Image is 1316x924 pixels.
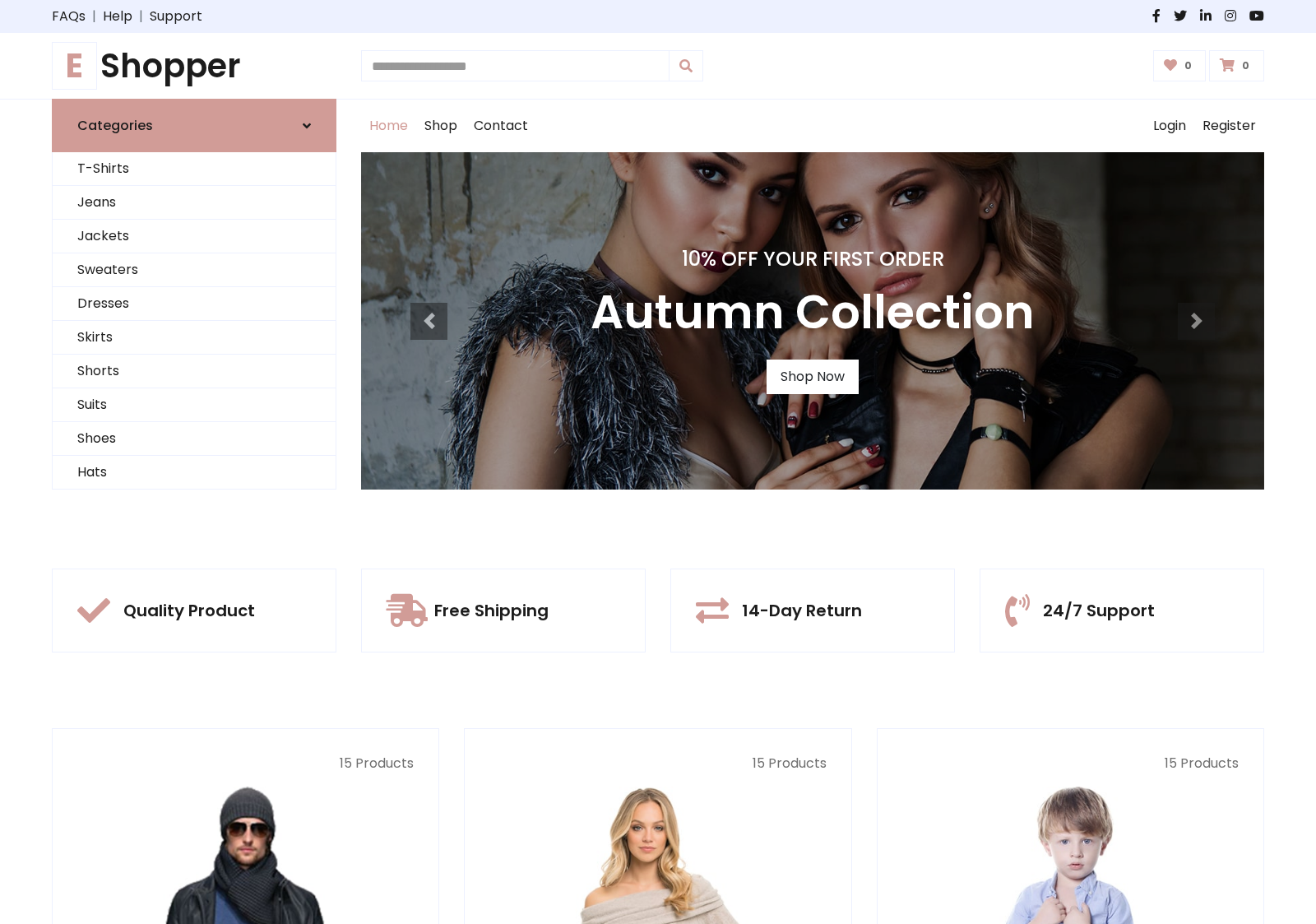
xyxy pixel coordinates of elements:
a: 0 [1153,50,1207,81]
a: 0 [1209,50,1264,81]
a: Help [103,7,132,26]
h5: Free Shipping [434,601,549,620]
a: Categories [52,99,336,152]
a: Shoes [53,422,336,456]
span: 0 [1238,58,1253,73]
a: Jackets [53,220,336,253]
a: Hats [53,456,336,490]
h5: 14-Day Return [742,601,862,620]
a: Contact [466,100,536,152]
a: Shop [416,100,466,152]
a: Login [1145,100,1194,152]
span: 0 [1180,58,1196,73]
h6: Categories [77,118,153,133]
a: T-Shirts [53,152,336,186]
a: Register [1194,100,1264,152]
h1: Shopper [52,46,336,86]
a: Shorts [53,355,336,388]
p: 15 Products [902,754,1239,773]
a: Support [150,7,202,26]
span: | [132,7,150,26]
p: 15 Products [77,754,414,773]
a: Suits [53,388,336,422]
a: Home [361,100,416,152]
a: FAQs [52,7,86,26]
a: EShopper [52,46,336,86]
a: Shop Now [767,360,859,394]
h5: Quality Product [123,601,255,620]
a: Jeans [53,186,336,220]
h4: 10% Off Your First Order [591,248,1035,272]
h3: Autumn Collection [591,285,1035,340]
a: Sweaters [53,253,336,287]
a: Skirts [53,321,336,355]
span: E [52,42,97,90]
a: Dresses [53,287,336,321]
span: | [86,7,103,26]
p: 15 Products [489,754,826,773]
h5: 24/7 Support [1043,601,1155,620]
